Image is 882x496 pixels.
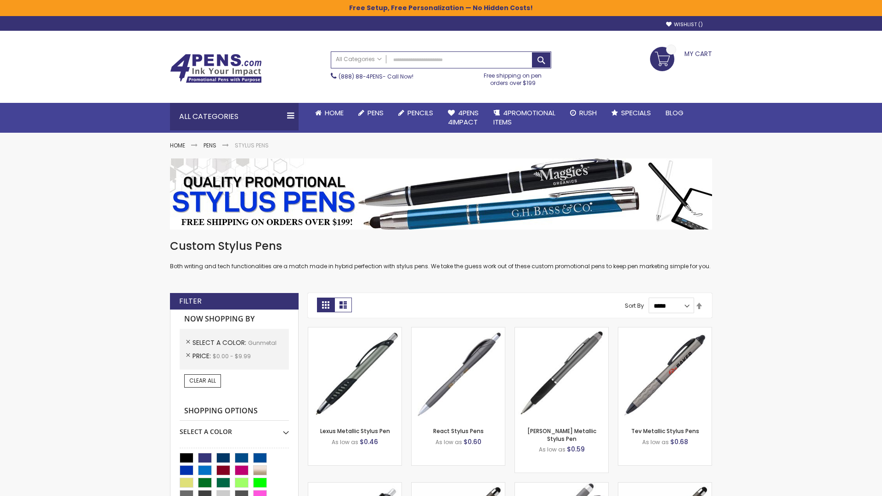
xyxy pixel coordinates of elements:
[308,103,351,123] a: Home
[539,445,565,453] span: As low as
[308,327,401,421] img: Lexus Metallic Stylus Pen-Gunmetal
[621,108,651,118] span: Specials
[184,374,221,387] a: Clear All
[189,377,216,384] span: Clear All
[448,108,479,127] span: 4Pens 4impact
[180,421,289,436] div: Select A Color
[391,103,441,123] a: Pencils
[475,68,552,87] div: Free shipping on pen orders over $199
[179,296,202,306] strong: Filter
[658,103,691,123] a: Blog
[493,108,555,127] span: 4PROMOTIONAL ITEMS
[563,103,604,123] a: Rush
[464,437,481,446] span: $0.60
[248,339,277,347] span: Gunmetal
[336,56,382,63] span: All Categories
[625,302,644,310] label: Sort By
[604,103,658,123] a: Specials
[433,427,484,435] a: React Stylus Pens
[331,52,386,67] a: All Categories
[441,103,486,133] a: 4Pens4impact
[631,427,699,435] a: Tev Metallic Stylus Pens
[618,327,712,421] img: Tev Metallic Stylus Pens-Gunmetal
[192,338,248,347] span: Select A Color
[235,141,269,149] strong: Stylus Pens
[170,141,185,149] a: Home
[670,437,688,446] span: $0.68
[339,73,413,80] span: - Call Now!
[527,427,596,442] a: [PERSON_NAME] Metallic Stylus Pen
[412,482,505,490] a: Islander Softy Metallic Gel Pen with Stylus-Gunmetal
[213,352,251,360] span: $0.00 - $9.99
[180,310,289,329] strong: Now Shopping by
[180,401,289,421] strong: Shopping Options
[618,327,712,335] a: Tev Metallic Stylus Pens-Gunmetal
[642,438,669,446] span: As low as
[407,108,433,118] span: Pencils
[308,327,401,335] a: Lexus Metallic Stylus Pen-Gunmetal
[204,141,216,149] a: Pens
[170,158,712,230] img: Stylus Pens
[435,438,462,446] span: As low as
[618,482,712,490] a: Islander Softy Metallic Gel Pen with Stylus - ColorJet Imprint-Gunmetal
[170,239,712,271] div: Both writing and tech functionalities are a match made in hybrid perfection with stylus pens. We ...
[320,427,390,435] a: Lexus Metallic Stylus Pen
[412,327,505,421] img: React Stylus Pens-Gunmetal
[317,298,334,312] strong: Grid
[515,327,608,335] a: Lory Metallic Stylus Pen-Gunmetal
[367,108,384,118] span: Pens
[170,239,712,254] h1: Custom Stylus Pens
[567,445,585,454] span: $0.59
[579,108,597,118] span: Rush
[360,437,378,446] span: $0.46
[666,108,684,118] span: Blog
[325,108,344,118] span: Home
[332,438,358,446] span: As low as
[515,482,608,490] a: Cali Custom Stylus Gel pen-Gunmetal
[192,351,213,361] span: Price
[170,54,262,83] img: 4Pens Custom Pens and Promotional Products
[515,327,608,421] img: Lory Metallic Stylus Pen-Gunmetal
[170,103,299,130] div: All Categories
[486,103,563,133] a: 4PROMOTIONALITEMS
[412,327,505,335] a: React Stylus Pens-Gunmetal
[339,73,383,80] a: (888) 88-4PENS
[351,103,391,123] a: Pens
[666,21,703,28] a: Wishlist
[308,482,401,490] a: Souvenir® Anthem Stylus Pen-Gunmetal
